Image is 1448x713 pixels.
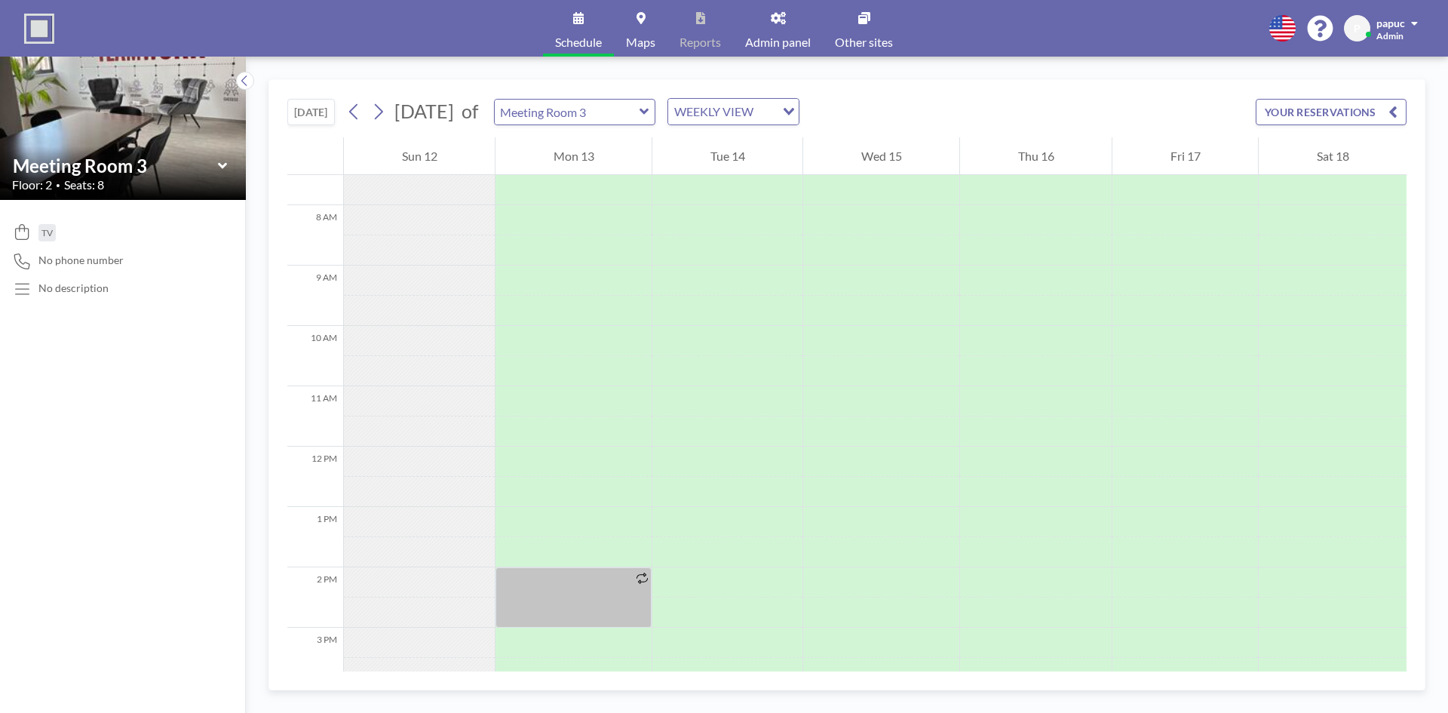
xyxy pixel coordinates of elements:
[745,36,811,48] span: Admin panel
[287,326,343,386] div: 10 AM
[671,102,756,121] span: WEEKLY VIEW
[24,14,54,44] img: organization-logo
[38,254,124,267] span: No phone number
[495,100,640,124] input: Meeting Room 3
[287,145,343,205] div: 7 AM
[1354,22,1361,35] span: P
[555,36,602,48] span: Schedule
[287,266,343,326] div: 9 AM
[287,628,343,688] div: 3 PM
[758,102,774,121] input: Search for option
[64,177,104,192] span: Seats: 8
[394,100,454,122] span: [DATE]
[626,36,655,48] span: Maps
[287,205,343,266] div: 8 AM
[680,36,721,48] span: Reports
[41,227,53,238] span: TV
[287,447,343,507] div: 12 PM
[1259,137,1407,175] div: Sat 18
[56,180,60,190] span: •
[835,36,893,48] span: Other sites
[1376,30,1404,41] span: Admin
[13,155,218,177] input: Meeting Room 3
[12,177,52,192] span: Floor: 2
[38,281,109,295] div: No description
[1376,17,1405,29] span: papuc
[668,99,799,124] div: Search for option
[1256,99,1407,125] button: YOUR RESERVATIONS
[462,100,478,123] span: of
[287,507,343,567] div: 1 PM
[1112,137,1258,175] div: Fri 17
[960,137,1112,175] div: Thu 16
[287,567,343,628] div: 2 PM
[495,137,652,175] div: Mon 13
[344,137,495,175] div: Sun 12
[287,386,343,447] div: 11 AM
[803,137,959,175] div: Wed 15
[652,137,802,175] div: Tue 14
[287,99,335,125] button: [DATE]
